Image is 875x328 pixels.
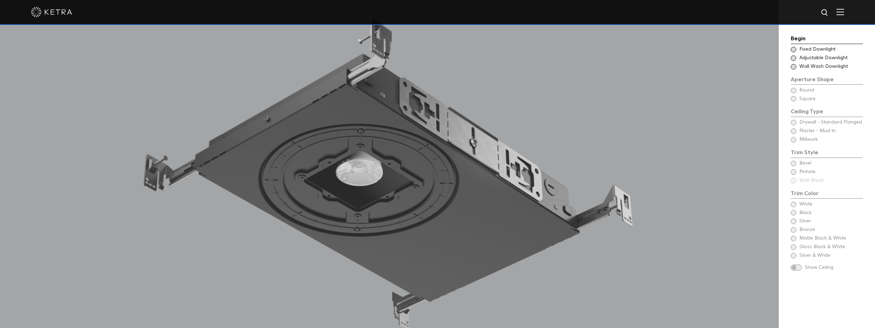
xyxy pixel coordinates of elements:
span: Adjustable Downlight [799,55,862,62]
span: Fixed Downlight [799,46,862,53]
img: ketra-logo-2019-white [31,7,72,17]
span: Wall Wash Downlight [799,63,862,70]
span: Show Ceiling [805,264,863,271]
div: Begin [791,34,863,44]
img: Hamburger%20Nav.svg [836,9,844,15]
img: search icon [821,9,829,17]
